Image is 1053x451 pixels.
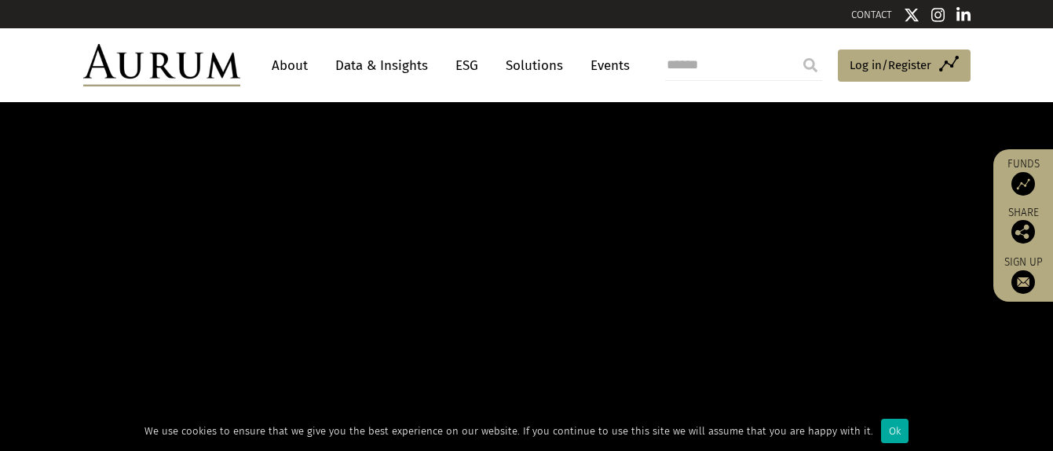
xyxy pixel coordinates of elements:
a: About [264,51,316,80]
a: Events [583,51,630,80]
div: Share [1001,207,1045,244]
a: Data & Insights [327,51,436,80]
a: Log in/Register [838,49,971,82]
img: Instagram icon [931,7,945,23]
img: Linkedin icon [956,7,971,23]
a: Sign up [1001,255,1045,294]
a: Solutions [498,51,571,80]
img: Twitter icon [904,7,920,23]
img: Share this post [1011,220,1035,244]
img: Aurum [83,44,240,86]
img: Sign up to our newsletter [1011,270,1035,294]
input: Submit [795,49,826,81]
img: Access Funds [1011,172,1035,196]
a: CONTACT [851,9,892,20]
div: Ok [881,419,909,443]
a: Funds [1001,157,1045,196]
span: Log in/Register [850,56,931,75]
a: ESG [448,51,486,80]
